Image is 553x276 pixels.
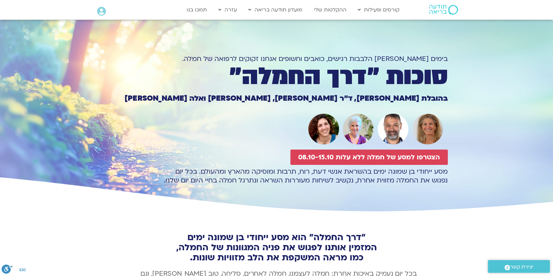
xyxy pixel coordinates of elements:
a: קורסים ופעילות [355,4,403,16]
span: הצטרפו למסע של חמלה ללא עלות 08.10-15.10 [298,153,440,161]
a: מועדון תודעה בריאה [245,4,306,16]
a: הצטרפו למסע של חמלה ללא עלות 08.10-15.10 [290,150,448,165]
a: תמכו בנו [183,4,210,16]
h1: בהובלת [PERSON_NAME], ד״ר [PERSON_NAME], [PERSON_NAME] ואלה [PERSON_NAME] [106,95,448,102]
a: יצירת קשר [488,260,550,273]
h2: "דרך החמלה" הוא מסע ייחודי בן שמונה ימים המזמין אותנו לפגוש את פניה המגוונות של החמלה, כמו מראה ה... [137,232,417,263]
a: ההקלטות שלי [311,4,350,16]
img: תודעה בריאה [429,5,458,15]
span: יצירת קשר [510,263,533,271]
a: עזרה [215,4,240,16]
h1: בימים [PERSON_NAME] הלבבות רגישים, כואבים וחשופים אנחנו זקוקים לרפואה של חמלה. [106,54,448,63]
p: מסע ייחודי בן שמונה ימים בהשראת אנשי דעת, רוח, תרבות ומוסיקה מהארץ ומהעולם. בכל יום נפגוש את החמל... [106,167,448,185]
h1: סוכות ״דרך החמלה״ [106,65,448,88]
